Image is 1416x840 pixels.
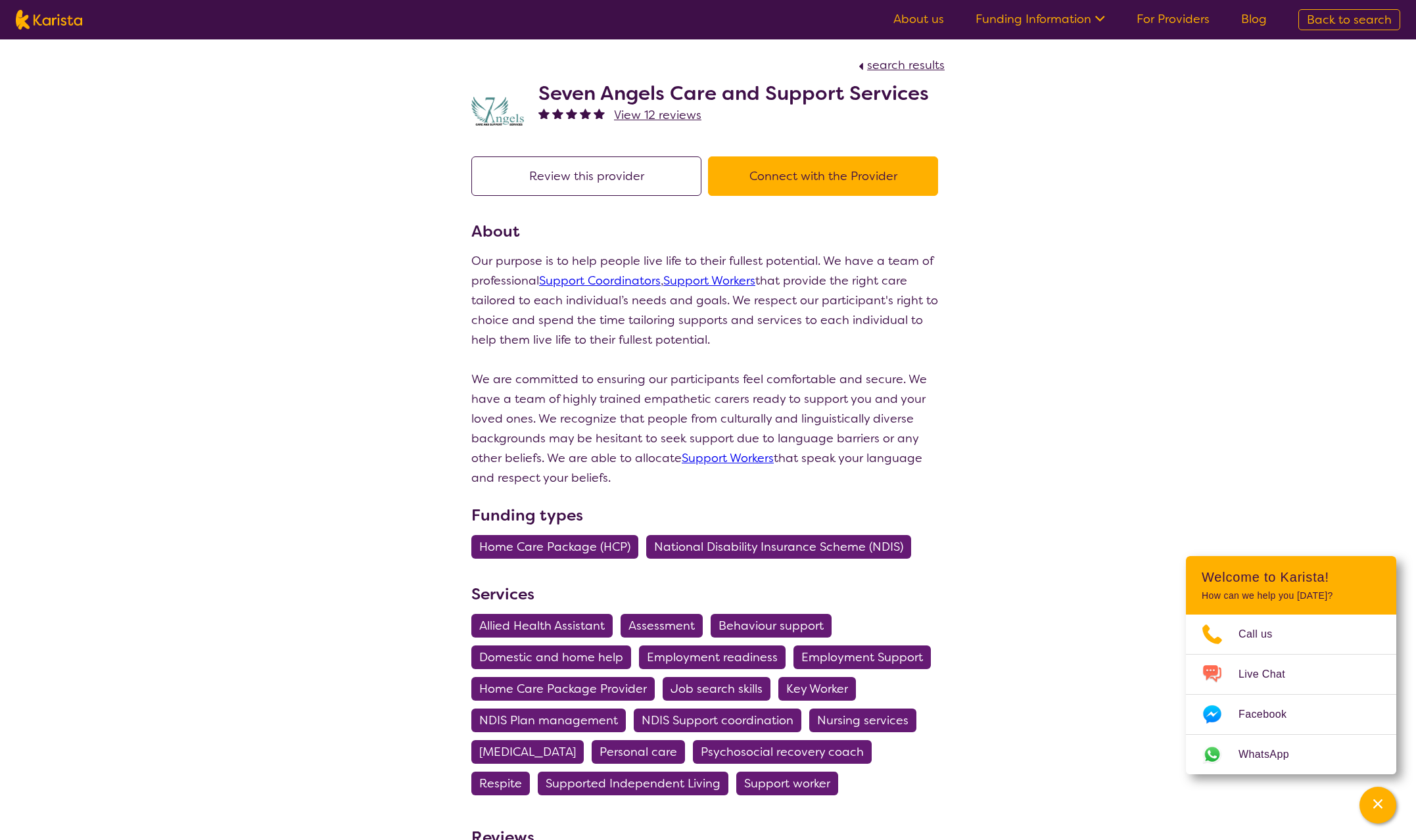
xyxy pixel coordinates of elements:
[1239,624,1288,644] span: Call us
[471,168,708,184] a: Review this provider
[471,251,945,350] p: Our purpose is to help people live life to their fullest potential. We have a team of professiona...
[16,10,82,30] img: Karista logo
[1239,705,1302,724] span: Facebook
[621,618,711,634] a: Assessment
[479,614,605,638] span: Allied Health Assistant
[538,776,736,791] a: Supported Independent Living
[471,369,945,488] p: We are committed to ensuring our participants feel comfortable and secure. We have a team of high...
[538,82,929,105] h2: Seven Angels Care and Support Services
[614,105,701,125] a: View 12 reviews
[1202,590,1381,601] p: How can we help you [DATE]?
[634,712,809,728] a: NDIS Support coordination
[647,645,778,669] span: Employment readiness
[1186,735,1396,774] a: Web link opens in a new tab.
[479,709,618,732] span: NDIS Plan management
[479,535,630,559] span: Home Care Package (HCP)
[708,168,945,184] a: Connect with the Provider
[628,614,695,638] span: Assessment
[711,618,839,634] a: Behaviour support
[479,772,522,795] span: Respite
[1241,11,1267,27] a: Blog
[546,772,720,795] span: Supported Independent Living
[471,156,701,196] button: Review this provider
[479,645,623,669] span: Domestic and home help
[471,220,945,243] h3: About
[471,744,592,760] a: [MEDICAL_DATA]
[976,11,1105,27] a: Funding Information
[1239,745,1305,764] span: WhatsApp
[580,108,591,119] img: fullstar
[654,535,903,559] span: National Disability Insurance Scheme (NDIS)
[471,582,945,606] h3: Services
[663,681,778,697] a: Job search skills
[1359,787,1396,824] button: Channel Menu
[639,649,793,665] a: Employment readiness
[600,740,677,764] span: Personal care
[671,677,763,701] span: Job search skills
[471,539,646,555] a: Home Care Package (HCP)
[801,645,923,669] span: Employment Support
[552,108,563,119] img: fullstar
[793,649,939,665] a: Employment Support
[744,772,830,795] span: Support worker
[614,107,701,123] span: View 12 reviews
[471,97,524,126] img: lugdbhoacugpbhbgex1l.png
[539,273,661,289] a: Support Coordinators
[693,744,880,760] a: Psychosocial recovery coach
[736,776,846,791] a: Support worker
[479,677,647,701] span: Home Care Package Provider
[1137,11,1210,27] a: For Providers
[867,57,945,73] span: search results
[1186,615,1396,774] ul: Choose channel
[471,649,639,665] a: Domestic and home help
[663,273,755,289] a: Support Workers
[1298,9,1400,30] a: Back to search
[594,108,605,119] img: fullstar
[471,681,663,697] a: Home Care Package Provider
[646,539,919,555] a: National Disability Insurance Scheme (NDIS)
[786,677,848,701] span: Key Worker
[708,156,938,196] button: Connect with the Provider
[566,108,577,119] img: fullstar
[893,11,944,27] a: About us
[538,108,550,119] img: fullstar
[809,712,924,728] a: Nursing services
[719,614,824,638] span: Behaviour support
[642,709,793,732] span: NDIS Support coordination
[592,744,693,760] a: Personal care
[778,681,864,697] a: Key Worker
[471,712,634,728] a: NDIS Plan management
[1186,556,1396,774] div: Channel Menu
[1307,12,1392,28] span: Back to search
[701,740,864,764] span: Psychosocial recovery coach
[817,709,909,732] span: Nursing services
[1239,665,1301,684] span: Live Chat
[1202,569,1381,585] h2: Welcome to Karista!
[471,503,945,527] h3: Funding types
[855,57,945,73] a: search results
[471,776,538,791] a: Respite
[682,450,774,466] a: Support Workers
[479,740,576,764] span: [MEDICAL_DATA]
[471,618,621,634] a: Allied Health Assistant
